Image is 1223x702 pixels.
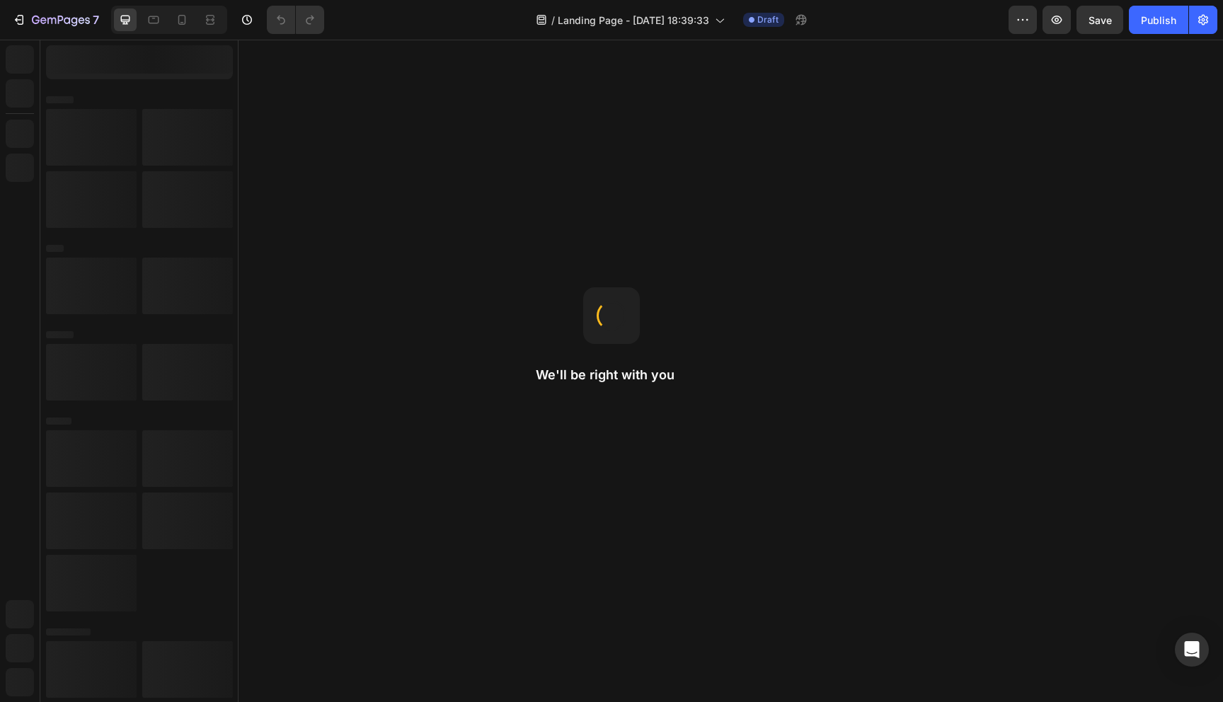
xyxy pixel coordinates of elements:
[757,13,779,26] span: Draft
[1089,14,1112,26] span: Save
[1175,633,1209,667] div: Open Intercom Messenger
[6,6,105,34] button: 7
[536,367,687,384] h2: We'll be right with you
[1141,13,1176,28] div: Publish
[267,6,324,34] div: Undo/Redo
[1076,6,1123,34] button: Save
[551,13,555,28] span: /
[93,11,99,28] p: 7
[1129,6,1188,34] button: Publish
[558,13,709,28] span: Landing Page - [DATE] 18:39:33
